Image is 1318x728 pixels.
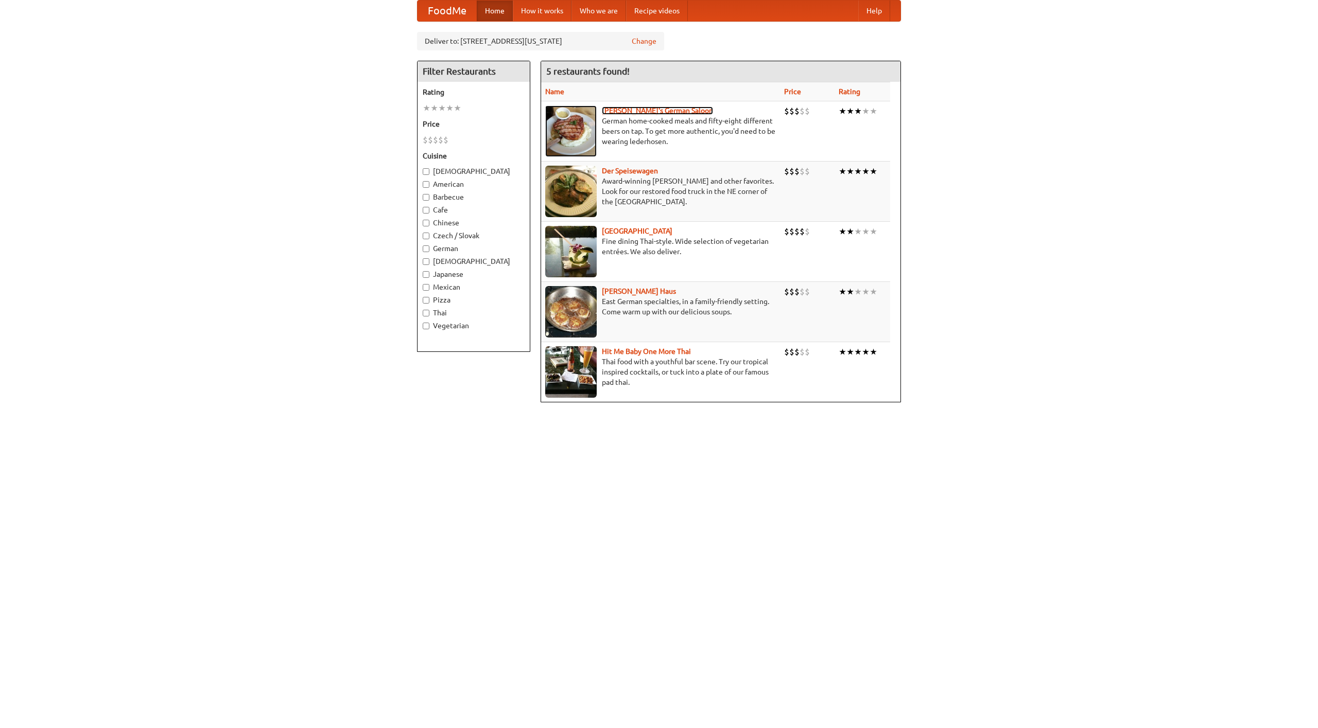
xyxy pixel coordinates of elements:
a: Change [632,36,656,46]
label: Thai [423,308,525,318]
p: Award-winning [PERSON_NAME] and other favorites. Look for our restored food truck in the NE corne... [545,176,776,207]
li: ★ [870,346,877,358]
li: $ [805,286,810,297]
input: Thai [423,310,429,316]
input: Czech / Slovak [423,233,429,239]
input: Cafe [423,207,429,214]
li: $ [784,346,789,358]
li: ★ [862,346,870,358]
label: Mexican [423,282,525,292]
li: ★ [870,166,877,177]
li: $ [428,134,433,146]
li: $ [794,286,800,297]
a: Help [858,1,890,21]
li: ★ [430,102,438,114]
li: ★ [862,166,870,177]
label: Cafe [423,205,525,215]
a: Hit Me Baby One More Thai [602,347,691,356]
h5: Price [423,119,525,129]
label: [DEMOGRAPHIC_DATA] [423,166,525,176]
input: Barbecue [423,194,429,201]
div: Deliver to: [STREET_ADDRESS][US_STATE] [417,32,664,50]
p: Fine dining Thai-style. Wide selection of vegetarian entrées. We also deliver. [545,236,776,257]
li: ★ [454,102,461,114]
label: Chinese [423,218,525,228]
li: ★ [839,166,846,177]
li: ★ [846,286,854,297]
li: $ [794,226,800,237]
img: speisewagen.jpg [545,166,597,217]
li: $ [438,134,443,146]
li: $ [805,226,810,237]
li: ★ [854,226,862,237]
li: $ [800,166,805,177]
li: $ [789,166,794,177]
li: $ [800,226,805,237]
li: ★ [870,105,877,117]
li: ★ [839,346,846,358]
li: ★ [870,226,877,237]
input: [DEMOGRAPHIC_DATA] [423,168,429,175]
li: ★ [854,346,862,358]
li: $ [794,105,800,117]
input: Pizza [423,297,429,304]
h5: Cuisine [423,151,525,161]
a: [PERSON_NAME] Haus [602,287,676,295]
h5: Rating [423,87,525,97]
li: ★ [862,286,870,297]
li: ★ [423,102,430,114]
a: Price [784,87,801,96]
a: Rating [839,87,860,96]
li: ★ [839,286,846,297]
li: ★ [846,226,854,237]
input: Mexican [423,284,429,291]
li: ★ [839,105,846,117]
img: kohlhaus.jpg [545,286,597,338]
li: $ [794,166,800,177]
p: East German specialties, in a family-friendly setting. Come warm up with our delicious soups. [545,296,776,317]
li: ★ [854,286,862,297]
li: ★ [862,105,870,117]
li: ★ [846,166,854,177]
li: ★ [846,105,854,117]
li: $ [789,286,794,297]
img: esthers.jpg [545,105,597,157]
li: $ [423,134,428,146]
li: $ [794,346,800,358]
li: ★ [438,102,446,114]
h4: Filter Restaurants [418,61,530,82]
li: ★ [862,226,870,237]
input: American [423,181,429,188]
p: German home-cooked meals and fifty-eight different beers on tap. To get more authentic, you'd nee... [545,116,776,147]
li: ★ [446,102,454,114]
a: How it works [513,1,571,21]
a: Name [545,87,564,96]
li: $ [800,286,805,297]
label: Czech / Slovak [423,230,525,241]
input: Chinese [423,220,429,226]
li: ★ [846,346,854,358]
p: Thai food with a youthful bar scene. Try our tropical inspired cocktails, or tuck into a plate of... [545,357,776,387]
label: Japanese [423,269,525,279]
img: satay.jpg [545,226,597,277]
a: FoodMe [418,1,477,21]
a: Der Speisewagen [602,167,658,175]
a: Who we are [571,1,626,21]
li: $ [784,286,789,297]
label: Pizza [423,295,525,305]
label: Vegetarian [423,321,525,331]
a: Recipe videos [626,1,688,21]
a: [GEOGRAPHIC_DATA] [602,227,672,235]
li: ★ [854,166,862,177]
li: $ [443,134,448,146]
li: ★ [854,105,862,117]
label: [DEMOGRAPHIC_DATA] [423,256,525,267]
ng-pluralize: 5 restaurants found! [546,66,630,76]
a: [PERSON_NAME]'s German Saloon [602,106,713,115]
li: ★ [870,286,877,297]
